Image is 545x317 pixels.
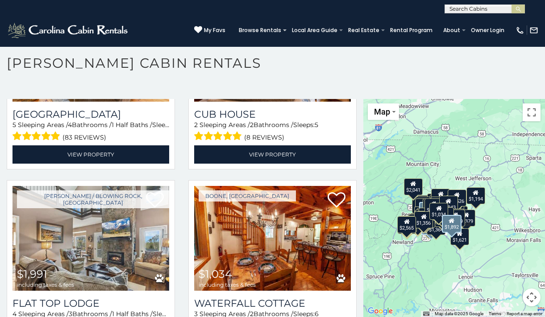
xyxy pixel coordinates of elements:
button: Toggle fullscreen view [523,103,541,121]
div: $1,194 [466,187,485,204]
span: 2 [250,121,254,129]
img: Waterfall Cottage [194,186,351,291]
span: 2 [194,121,198,129]
span: My Favs [204,26,225,34]
div: $1,217 [431,188,450,205]
div: $1,529 [446,208,465,225]
div: $2,591 [411,218,425,231]
a: Flat Top Lodge $1,991 including taxes & fees [12,186,169,291]
span: 5 [315,121,318,129]
a: Open this area in Google Maps (opens a new window) [366,305,395,317]
div: $1,356 [414,211,433,228]
a: Waterfall Cottage $1,034 including taxes & fees [194,186,351,291]
a: [GEOGRAPHIC_DATA] [12,108,169,120]
a: Terms (opens in new tab) [489,311,501,316]
div: $1,892 [441,214,461,232]
div: $1,493 [398,215,416,232]
span: (83 reviews) [62,132,106,143]
div: $1,621 [450,228,469,245]
div: $2,258 [456,214,470,227]
img: mail-regular-white.png [529,26,538,35]
a: Real Estate [344,24,384,37]
div: $3,074 [422,198,441,215]
a: Flat Top Lodge [12,297,169,309]
a: Report a map error [507,311,542,316]
img: phone-regular-white.png [516,26,524,35]
h3: Stone Mountain Lodge [12,108,169,120]
a: About [439,24,465,37]
a: [PERSON_NAME] / Blowing Rock, [GEOGRAPHIC_DATA] [17,190,169,208]
div: $2,317 [398,217,416,234]
span: Map data ©2025 Google [435,311,483,316]
div: $1,034 [429,203,448,220]
a: View Property [12,145,169,164]
span: including taxes & fees [17,282,74,288]
div: $1,972 [412,196,430,213]
div: $2,041 [404,178,422,195]
a: Rental Program [386,24,437,37]
a: Owner Login [466,24,509,37]
button: Keyboard shortcuts [423,311,429,317]
div: $1,526 [447,189,466,206]
span: 4 [68,121,72,129]
span: $1,991 [17,268,47,280]
a: Browse Rentals [234,24,286,37]
div: $1,379 [457,209,475,226]
div: Sleeping Areas / Bathrooms / Sleeps: [194,120,351,143]
span: (8 reviews) [244,132,284,143]
div: $2,565 [397,216,416,233]
div: $1,309 [446,209,465,226]
a: Boone, [GEOGRAPHIC_DATA] [199,190,296,202]
a: My Favs [194,26,225,35]
span: including taxes & fees [199,282,256,288]
span: $1,034 [199,268,232,280]
span: Map [374,107,390,116]
span: 5 [12,121,16,129]
a: Waterfall Cottage [194,297,351,309]
div: $1,368 [424,198,443,215]
img: White-1-2.png [7,21,130,39]
img: Flat Top Lodge [12,186,169,291]
img: Google [366,305,395,317]
button: Map camera controls [523,288,541,306]
a: Cub House [194,108,351,120]
a: Add to favorites [328,191,345,210]
div: $2,076 [408,214,427,231]
div: Sleeping Areas / Bathrooms / Sleeps: [12,120,169,143]
span: 1 Half Baths / [112,121,152,129]
a: Local Area Guide [287,24,342,37]
button: Change map style [368,103,399,120]
div: $1,943 [439,195,458,212]
div: $1,364 [426,218,445,235]
a: View Property [194,145,351,164]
